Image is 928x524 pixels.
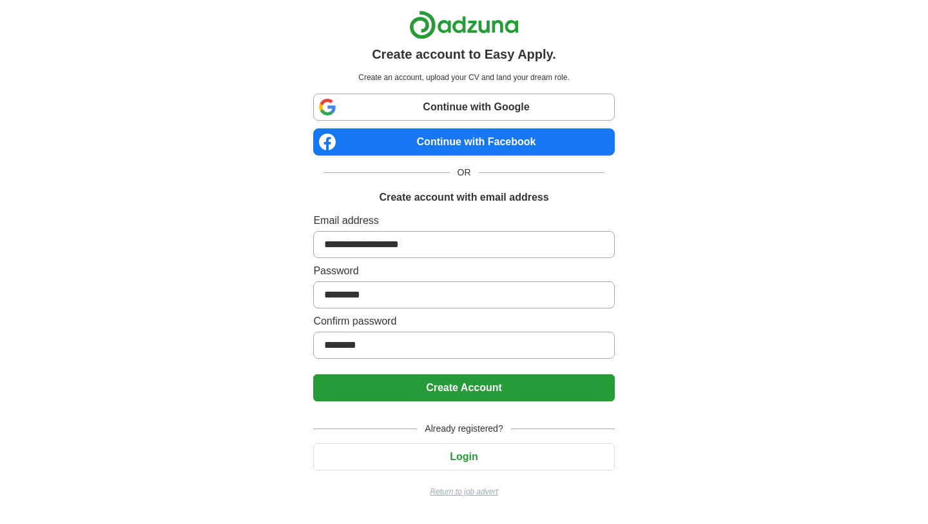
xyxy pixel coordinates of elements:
button: Login [313,443,614,470]
a: Continue with Google [313,94,614,121]
a: Continue with Facebook [313,128,614,156]
a: Login [313,451,614,462]
a: Return to job advert [313,486,614,498]
span: Already registered? [417,422,510,436]
label: Email address [313,213,614,228]
h1: Create account to Easy Apply. [372,45,556,64]
label: Confirm password [313,314,614,329]
button: Create Account [313,374,614,401]
span: OR [450,166,479,179]
img: Adzuna logo [409,10,519,39]
p: Create an account, upload your CV and land your dream role. [316,72,612,83]
h1: Create account with email address [379,190,548,205]
label: Password [313,263,614,279]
